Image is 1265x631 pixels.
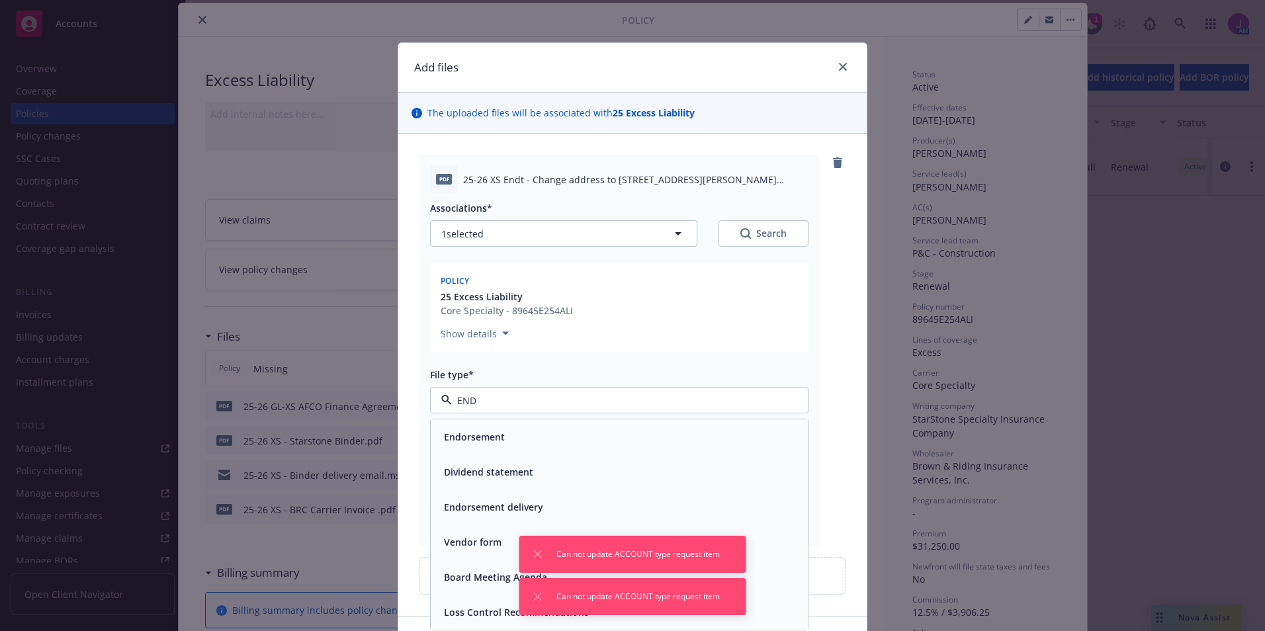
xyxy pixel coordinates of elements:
[530,589,546,605] button: Dismiss notification
[556,548,720,560] span: Can not update ACCOUNT type request item
[452,394,781,407] input: Filter by keyword
[556,591,720,603] span: Can not update ACCOUNT type request item
[444,430,505,444] button: Endorsement
[444,465,533,479] button: Dividend statement
[530,546,546,562] button: Dismiss notification
[444,500,543,514] button: Endorsement delivery
[430,368,474,381] span: File type*
[444,535,502,549] button: Vendor form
